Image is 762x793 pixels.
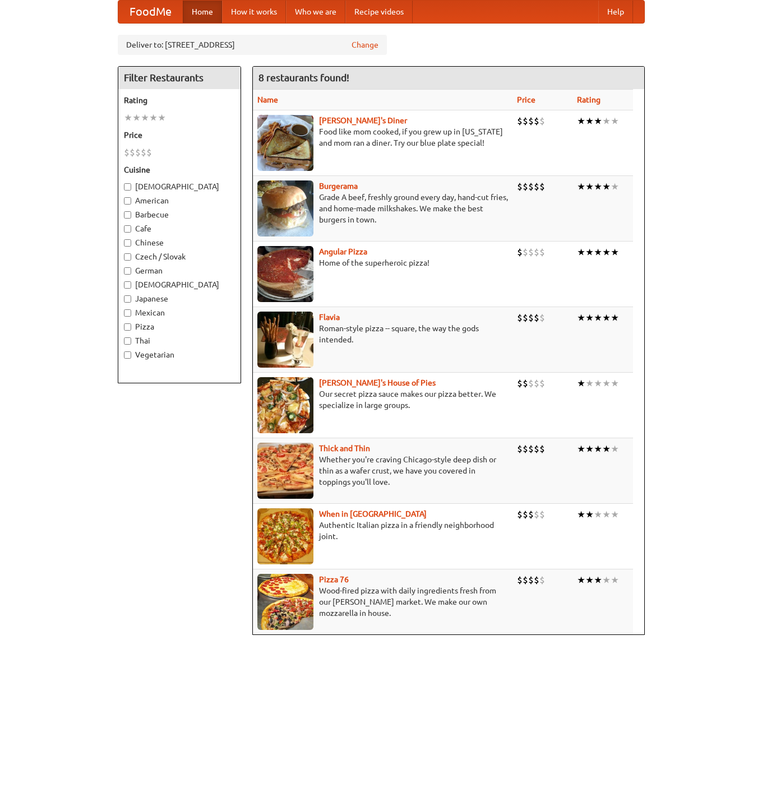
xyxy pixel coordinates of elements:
[611,115,619,127] li: ★
[124,112,132,124] li: ★
[534,574,539,586] li: $
[319,575,349,584] a: Pizza 76
[528,312,534,324] li: $
[594,180,602,193] li: ★
[319,444,370,453] a: Thick and Thin
[602,443,611,455] li: ★
[528,443,534,455] li: $
[319,116,407,125] a: [PERSON_NAME]'s Diner
[602,180,611,193] li: ★
[124,211,131,219] input: Barbecue
[602,246,611,258] li: ★
[523,574,528,586] li: $
[523,246,528,258] li: $
[319,313,340,322] b: Flavia
[611,180,619,193] li: ★
[523,115,528,127] li: $
[611,246,619,258] li: ★
[585,377,594,389] li: ★
[539,312,545,324] li: $
[517,312,523,324] li: $
[124,181,235,192] label: [DEMOGRAPHIC_DATA]
[577,312,585,324] li: ★
[141,112,149,124] li: ★
[124,164,235,175] h5: Cuisine
[577,180,585,193] li: ★
[319,247,367,256] b: Angular Pizza
[130,146,135,159] li: $
[594,115,602,127] li: ★
[257,126,509,149] p: Food like mom cooked, if you grew up in [US_STATE] and mom ran a diner. Try our blue plate special!
[124,267,131,275] input: German
[257,312,313,368] img: flavia.jpg
[523,377,528,389] li: $
[534,377,539,389] li: $
[517,115,523,127] li: $
[577,574,585,586] li: ★
[539,180,545,193] li: $
[124,209,235,220] label: Barbecue
[124,197,131,205] input: American
[539,246,545,258] li: $
[124,279,235,290] label: [DEMOGRAPHIC_DATA]
[118,1,183,23] a: FoodMe
[602,312,611,324] li: ★
[534,508,539,521] li: $
[183,1,222,23] a: Home
[319,509,427,518] b: When in [GEOGRAPHIC_DATA]
[352,39,378,50] a: Change
[534,312,539,324] li: $
[132,112,141,124] li: ★
[517,377,523,389] li: $
[124,195,235,206] label: American
[141,146,146,159] li: $
[585,246,594,258] li: ★
[124,281,131,289] input: [DEMOGRAPHIC_DATA]
[539,377,545,389] li: $
[124,251,235,262] label: Czech / Slovak
[257,257,509,268] p: Home of the superheroic pizza!
[146,146,152,159] li: $
[319,378,436,387] a: [PERSON_NAME]'s House of Pies
[602,377,611,389] li: ★
[577,377,585,389] li: ★
[585,443,594,455] li: ★
[594,443,602,455] li: ★
[124,129,235,141] h5: Price
[539,115,545,127] li: $
[585,180,594,193] li: ★
[611,377,619,389] li: ★
[517,246,523,258] li: $
[577,246,585,258] li: ★
[124,239,131,247] input: Chinese
[539,508,545,521] li: $
[257,508,313,564] img: wheninrome.jpg
[124,337,131,345] input: Thai
[118,67,241,89] h4: Filter Restaurants
[124,265,235,276] label: German
[594,377,602,389] li: ★
[523,180,528,193] li: $
[523,312,528,324] li: $
[257,377,313,433] img: luigis.jpg
[124,253,131,261] input: Czech / Slovak
[585,574,594,586] li: ★
[534,443,539,455] li: $
[124,293,235,304] label: Japanese
[594,312,602,324] li: ★
[528,180,534,193] li: $
[124,225,131,233] input: Cafe
[124,95,235,106] h5: Rating
[118,35,387,55] div: Deliver to: [STREET_ADDRESS]
[319,182,358,191] a: Burgerama
[534,180,539,193] li: $
[257,115,313,171] img: sallys.jpg
[124,309,131,317] input: Mexican
[124,323,131,331] input: Pizza
[257,574,313,630] img: pizza76.jpg
[585,115,594,127] li: ★
[517,180,523,193] li: $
